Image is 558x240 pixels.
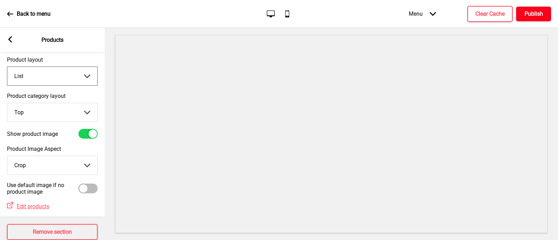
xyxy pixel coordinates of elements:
[17,10,51,18] p: Back to menu
[525,10,543,18] h4: Publish
[7,93,98,99] label: Product category layout
[7,146,98,152] label: Product Image Aspect
[402,3,443,24] div: Menu
[17,203,49,210] span: Edit products
[7,56,98,63] label: Product layout
[516,7,551,21] button: Publish
[7,182,78,195] label: Use default image if no product image
[13,203,49,210] a: Edit products
[33,228,72,236] h4: Remove section
[7,224,98,240] button: Remove section
[475,10,505,18] h4: Clear Cache
[7,131,58,137] label: Show product image
[467,6,513,22] button: Clear Cache
[42,36,63,44] p: Products
[7,5,51,23] a: Back to menu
